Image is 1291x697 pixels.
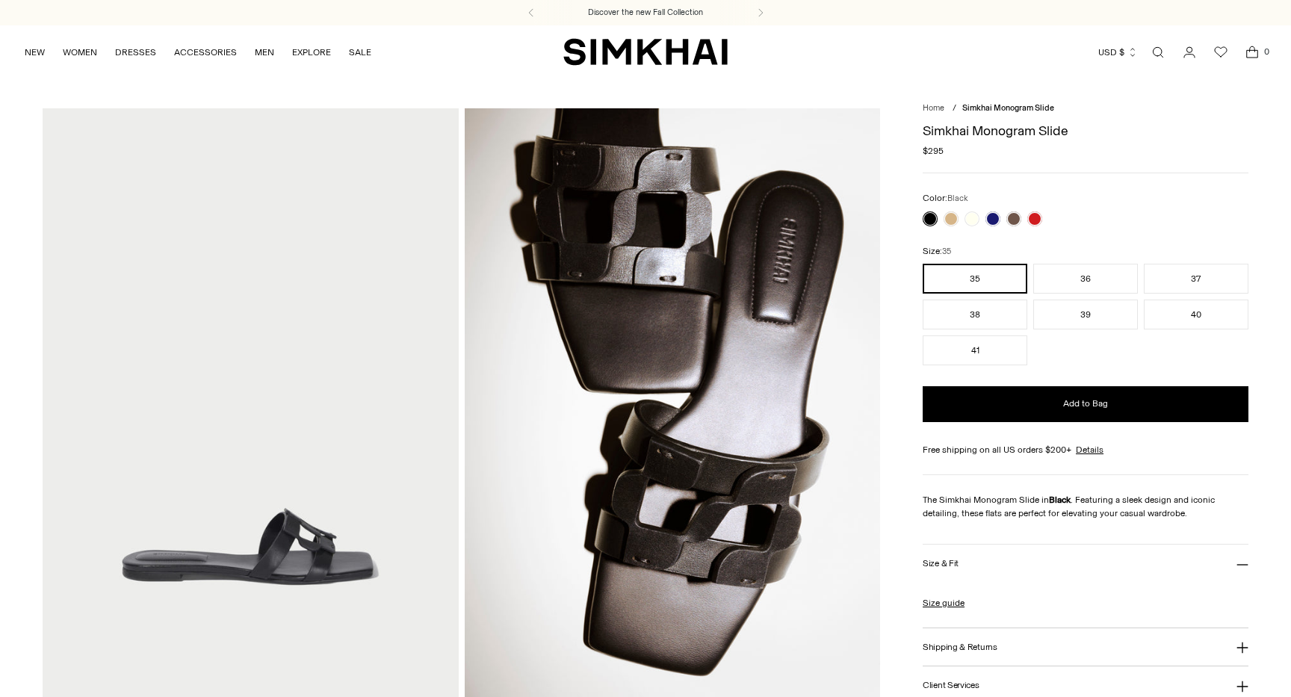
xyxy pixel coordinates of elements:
[1237,37,1267,67] a: Open cart modal
[923,300,1027,329] button: 38
[942,247,951,256] span: 35
[923,681,979,690] h3: Client Services
[953,102,956,115] div: /
[1144,264,1248,294] button: 37
[1174,37,1204,67] a: Go to the account page
[923,102,1248,115] nav: breadcrumbs
[962,103,1054,113] span: Simkhai Monogram Slide
[923,642,997,652] h3: Shipping & Returns
[349,36,371,69] a: SALE
[1206,37,1236,67] a: Wishlist
[923,559,959,569] h3: Size & Fit
[923,443,1248,456] div: Free shipping on all US orders $200+
[255,36,274,69] a: MEN
[63,36,97,69] a: WOMEN
[923,628,1248,666] button: Shipping & Returns
[923,596,965,610] a: Size guide
[923,124,1248,137] h1: Simkhai Monogram Slide
[25,36,45,69] a: NEW
[947,193,968,203] span: Black
[1063,397,1108,410] span: Add to Bag
[923,386,1248,422] button: Add to Bag
[1143,37,1173,67] a: Open search modal
[292,36,331,69] a: EXPLORE
[1076,443,1103,456] a: Details
[563,37,728,66] a: SIMKHAI
[1049,495,1071,505] strong: Black
[1033,264,1138,294] button: 36
[1144,300,1248,329] button: 40
[923,493,1248,520] p: The Simkhai Monogram Slide in . Featuring a sleek design and iconic detailing, these flats are pe...
[923,144,944,158] span: $295
[923,191,968,205] label: Color:
[588,7,703,19] a: Discover the new Fall Collection
[115,36,156,69] a: DRESSES
[1098,36,1138,69] button: USD $
[923,103,944,113] a: Home
[1033,300,1138,329] button: 39
[923,244,951,258] label: Size:
[923,264,1027,294] button: 35
[1260,45,1273,58] span: 0
[174,36,237,69] a: ACCESSORIES
[923,545,1248,583] button: Size & Fit
[923,335,1027,365] button: 41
